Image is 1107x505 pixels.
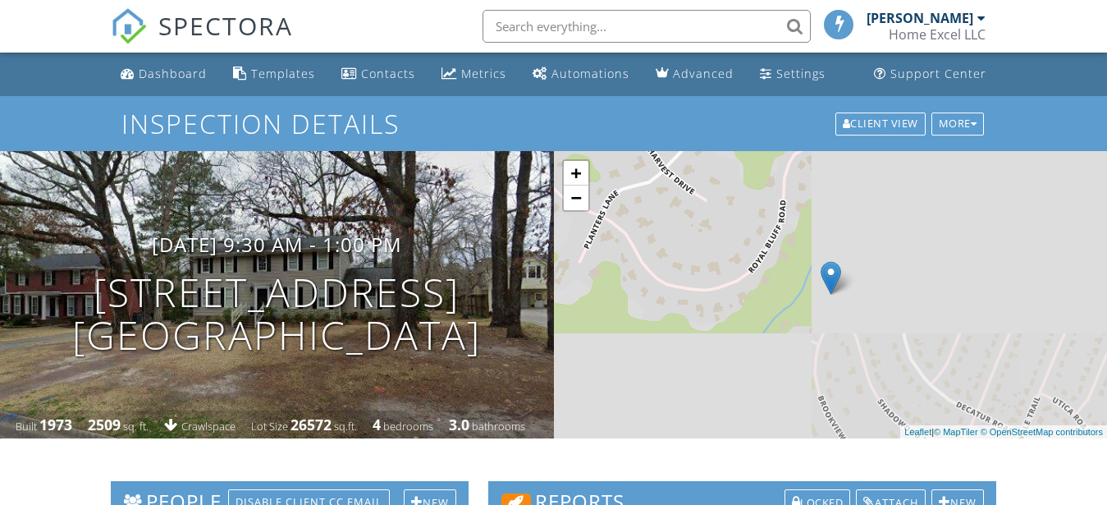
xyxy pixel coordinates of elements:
div: | [900,425,1107,439]
a: Settings [753,59,832,90]
span: bathrooms [472,419,525,434]
div: 4 [373,415,381,434]
a: © OpenStreetMap contributors [981,427,1103,437]
div: Contacts [361,66,415,81]
div: 1973 [39,415,72,434]
span: crawlspace [181,419,236,434]
a: © MapTiler [934,427,978,437]
div: Client View [835,112,926,135]
div: Advanced [673,66,734,81]
a: Dashboard [114,59,213,90]
div: Automations [551,66,629,81]
img: The Best Home Inspection Software - Spectora [111,8,147,44]
a: Support Center [867,59,993,90]
h3: [DATE] 9:30 am - 1:00 pm [152,233,402,255]
span: sq. ft. [123,419,149,434]
a: Zoom in [564,161,588,186]
div: 26572 [290,415,332,434]
div: Templates [251,66,315,81]
div: Dashboard [139,66,207,81]
a: Contacts [335,59,422,90]
a: Templates [226,59,322,90]
div: 3.0 [449,415,469,434]
div: More [931,112,985,135]
a: Zoom out [564,186,588,210]
div: [PERSON_NAME] [867,10,973,26]
span: SPECTORA [158,8,293,43]
h1: [STREET_ADDRESS] [GEOGRAPHIC_DATA] [72,271,481,358]
a: Automations (Basic) [526,59,636,90]
input: Search everything... [483,10,811,43]
div: Metrics [461,66,506,81]
div: Home Excel LLC [889,26,986,43]
span: sq.ft. [334,419,357,434]
span: bedrooms [383,419,433,434]
span: Lot Size [251,419,288,434]
div: Settings [776,66,826,81]
div: 2509 [88,415,121,434]
div: Support Center [890,66,986,81]
a: Leaflet [904,427,931,437]
a: Client View [834,115,930,130]
a: Advanced [649,59,740,90]
a: SPECTORA [111,22,293,57]
h1: Inspection Details [121,109,986,138]
a: Metrics [435,59,513,90]
span: Built [16,419,37,434]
